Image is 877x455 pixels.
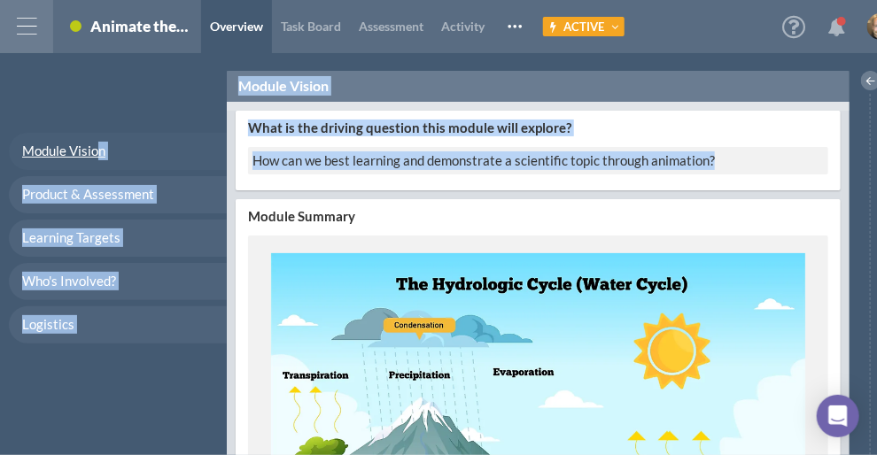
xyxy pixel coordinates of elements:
[22,143,105,158] span: Module Vision
[9,306,227,343] a: Logistics
[564,19,605,34] span: Active
[22,186,154,202] span: Product & Assessment
[248,208,828,225] h5: Module Summary
[9,176,227,213] a: Product & Assessment
[817,395,859,437] div: Open Intercom Messenger
[9,133,227,170] a: Module Vision
[248,120,828,136] h5: What is the driving question this module will explore?
[22,316,74,332] span: Logistics
[248,147,828,174] div: How can we best learning and demonstrate a scientific topic through animation?
[359,19,423,34] span: Assessment
[22,229,120,245] span: Learning Targets
[238,77,329,94] span: Module Vision
[210,19,263,34] span: Overview
[281,19,341,34] span: Task Board
[22,273,116,289] span: Who's Involved?
[9,263,227,300] a: Who's Involved?
[9,220,227,257] a: Learning Targets
[543,17,625,36] button: Active
[90,17,188,35] div: Animate the Water Cycle - At Start
[90,17,188,41] div: Animate the Water Cycle - At Start
[441,19,485,34] span: Activity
